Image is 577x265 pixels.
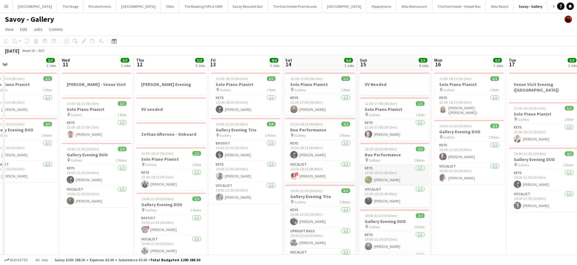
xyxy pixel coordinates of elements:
[43,122,52,126] span: 2/2
[285,194,355,199] h3: Gallery Evening Trio
[39,48,45,53] div: BST
[43,88,52,92] span: 1 Role
[285,73,355,116] app-job-card: 12:30-17:45 (5h15m)1/1Solo Piano Pianist Gallery1 RoleKeys1/112:30-17:45 (5h15m)[PERSON_NAME]
[285,161,355,182] app-card-role: Vocalist1/113:30-18:15 (4h45m)![PERSON_NAME]
[17,25,30,33] a: Edit
[365,213,397,218] span: 19:00-22:30 (3h30m)
[41,133,52,138] span: 2 Roles
[508,61,516,68] span: 17
[216,122,248,126] span: 19:00-22:30 (3h30m)
[62,73,132,95] div: [PERSON_NAME] - Venue Visit
[67,147,99,151] span: 19:00-22:30 (3h30m)
[145,162,157,167] span: Gallery
[62,106,132,112] h3: Solo Piano Pianist
[434,94,504,117] app-card-role: Keys1/113:00-18:15 (5h15m)[PERSON_NAME] ([PERSON_NAME]) [PERSON_NAME] (Shar)
[146,226,150,230] span: !
[416,213,425,218] span: 2/2
[121,58,129,63] span: 3/3
[514,106,546,111] span: 13:00-18:15 (5h15m)
[486,0,514,12] button: New Board
[434,57,442,63] span: Mon
[67,101,99,106] span: 13:00-18:15 (5h15m)
[62,186,132,207] app-card-role: Vocalist1/119:00-22:30 (3h30m)[PERSON_NAME]
[369,158,380,163] span: Gallery
[285,94,355,116] app-card-role: Keys1/112:30-17:45 (5h15m)[PERSON_NAME]
[488,135,499,140] span: 2 Roles
[285,82,355,87] h3: Solo Piano Pianist
[290,188,323,193] span: 19:00-22:30 (3h30m)
[211,73,281,116] app-job-card: 13:00-18:15 (5h15m)1/1Solo Piano Pianist Gallery1 RoleKeys1/113:00-18:15 (5h15m)[PERSON_NAME]
[360,219,430,224] h3: Gallery Evening DUO
[490,76,499,81] span: 1/1
[2,25,16,33] a: View
[270,63,280,68] div: 2 Jobs
[136,215,206,236] app-card-role: Bassist1/119:00-22:30 (3h30m)![PERSON_NAME]
[34,258,49,262] span: All jobs
[118,147,127,151] span: 2/2
[31,25,45,33] a: Jobs
[62,143,132,207] div: 19:00-22:30 (3h30m)2/2Gallery Evening DUO Gallery2 RolesKeys1/119:00-22:30 (3h30m)[PERSON_NAME]Vo...
[414,158,425,163] span: 2 Roles
[339,133,350,138] span: 2 Roles
[268,0,322,12] button: The Dorchester Promenade
[220,133,231,138] span: Gallery
[20,26,27,32] span: Edit
[136,97,206,120] app-job-card: VV needed
[220,88,231,92] span: Gallery
[360,106,430,112] h3: Solo Piano Pianist
[365,147,397,151] span: 13:30-18:15 (4h45m)
[434,163,504,184] app-card-role: Vocalist1/119:00-22:30 (3h30m)[PERSON_NAME]
[360,152,430,158] h3: Duo Performance
[344,63,354,68] div: 3 Jobs
[61,61,70,68] span: 11
[46,25,65,33] a: Comms
[290,76,323,81] span: 12:30-17:45 (5h15m)
[563,163,574,167] span: 2 Roles
[195,58,204,63] span: 3/3
[367,0,397,12] button: Hippodrome
[514,0,548,12] button: Savoy - Gallery
[360,143,430,207] div: 13:30-18:15 (4h45m)2/2Duo Performance Gallery2 RolesKeys1/113:30-18:15 (4h45m)[PERSON_NAME]Vocali...
[416,101,425,106] span: 1/1
[192,162,201,167] span: 1 Role
[359,61,367,68] span: 15
[211,161,281,182] app-card-role: Keys1/119:00-22:30 (3h30m)[PERSON_NAME]
[211,182,281,203] app-card-role: Vocalist1/119:00-22:30 (3h30m)[PERSON_NAME]
[49,26,63,32] span: Comms
[414,225,425,229] span: 2 Roles
[443,135,455,140] span: Gallery
[285,57,292,63] span: Sat
[211,140,281,161] app-card-role: Bassist1/119:00-22:30 (3h30m)[PERSON_NAME]
[285,118,355,182] app-job-card: 13:30-18:15 (4h45m)2/2Duo Performance Gallery2 RolesKeys1/113:30-18:15 (4h45m)[PERSON_NAME]Vocali...
[62,119,132,140] app-card-role: Keys1/113:00-18:15 (5h15m)[PERSON_NAME]
[360,82,430,87] h3: VV Needed
[84,0,116,12] button: Private Events
[71,158,82,163] span: Gallery
[211,82,281,87] h3: Solo Piano Pianist
[116,158,127,163] span: 2 Roles
[136,131,206,137] h3: Zethan Afternon - Onboard
[211,118,281,203] app-job-card: 19:00-22:30 (3h30m)3/3Gallery Evening Trio Gallery3 RolesBassist1/119:00-22:30 (3h30m)[PERSON_NAM...
[116,0,161,12] button: [GEOGRAPHIC_DATA]
[294,88,306,92] span: Gallery
[434,73,504,117] div: 13:00-18:15 (5h15m)1/1Solo Piano Pianist Gallery1 RoleKeys1/113:00-18:15 (5h15m)[PERSON_NAME] ([P...
[490,124,499,128] span: 2/2
[136,147,206,190] div: 13:00-18:15 (5h15m)1/1Solo Piano Pianist Gallery1 RoleKeys1/113:00-18:15 (5h15m)[PERSON_NAME]
[62,57,70,63] span: Wed
[118,101,127,106] span: 1/1
[284,61,292,68] span: 14
[493,63,503,68] div: 2 Jobs
[55,258,200,262] div: Salary £200 288.50 + Expenses £0.00 + Subsistence £0.00 =
[192,196,201,201] span: 2/2
[145,208,157,212] span: Gallery
[365,101,397,106] span: 12:30-17:45 (5h15m)
[136,193,206,257] div: 19:00-22:30 (3h30m)2/2Gallery Evening DUO Gallery2 RolesBassist1/119:00-22:30 (3h30m)![PERSON_NAM...
[439,124,472,128] span: 19:00-22:30 (3h30m)
[5,48,19,54] div: [DATE]
[344,58,353,63] span: 6/6
[62,165,132,186] app-card-role: Keys1/119:00-22:30 (3h30m)[PERSON_NAME]
[136,122,206,145] div: Zethan Afternon - Onboard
